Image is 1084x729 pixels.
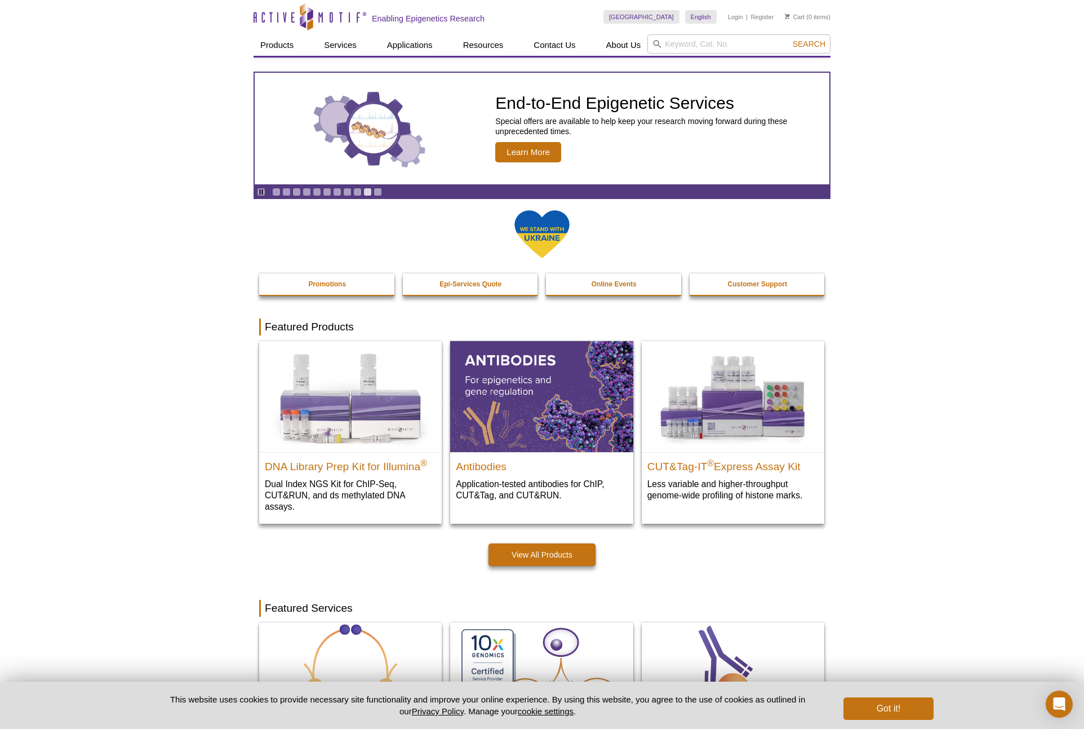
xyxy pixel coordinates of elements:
a: Epi-Services Quote [403,273,539,295]
a: Contact Us [527,34,582,56]
p: Application-tested antibodies for ChIP, CUT&Tag, and CUT&RUN. [456,478,627,501]
a: DNA Library Prep Kit for Illumina DNA Library Prep Kit for Illumina® Dual Index NGS Kit for ChIP-... [259,341,442,523]
input: Keyword, Cat. No. [647,34,830,54]
a: Customer Support [690,273,826,295]
h2: Enabling Epigenetics Research [372,14,485,24]
h2: DNA Library Prep Kit for Illumina [265,456,436,472]
a: CUT&Tag-IT® Express Assay Kit CUT&Tag-IT®Express Assay Kit Less variable and higher-throughput ge... [642,341,824,512]
a: View All Products [488,544,596,566]
p: This website uses cookies to provide necessary site functionality and improve your online experie... [150,693,825,717]
li: (0 items) [785,10,830,24]
a: Applications [380,34,439,56]
sup: ® [707,458,714,467]
h2: Antibodies [456,456,627,472]
a: Go to slide 8 [343,188,352,196]
strong: Epi-Services Quote [439,280,501,288]
button: Search [789,39,829,49]
h2: End-to-End Epigenetic Services [495,95,824,112]
span: Learn More [495,142,561,162]
p: Less variable and higher-throughput genome-wide profiling of histone marks​. [647,478,819,501]
img: All Antibodies [450,341,633,452]
a: Register [750,13,774,21]
h2: Featured Products [259,319,825,335]
a: Go to slide 11 [374,188,382,196]
a: Go to slide 3 [292,188,301,196]
a: Services [317,34,363,56]
h2: CUT&Tag-IT Express Assay Kit [647,456,819,472]
img: Three gears with decorative charts inside the larger center gear. [313,89,426,168]
img: CUT&Tag-IT® Express Assay Kit [642,341,824,452]
a: English [685,10,717,24]
a: About Us [599,34,648,56]
a: Three gears with decorative charts inside the larger center gear. End-to-End Epigenetic Services ... [255,73,829,184]
button: cookie settings [518,706,574,716]
strong: Customer Support [728,280,787,288]
a: Go to slide 7 [333,188,341,196]
strong: Online Events [592,280,637,288]
a: All Antibodies Antibodies Application-tested antibodies for ChIP, CUT&Tag, and CUT&RUN. [450,341,633,512]
a: Go to slide 2 [282,188,291,196]
a: Go to slide 10 [363,188,372,196]
a: Go to slide 4 [303,188,311,196]
li: | [746,10,748,24]
div: Open Intercom Messenger [1046,691,1073,718]
article: End-to-End Epigenetic Services [255,73,829,184]
a: Go to slide 6 [323,188,331,196]
span: Search [793,39,825,48]
p: Dual Index NGS Kit for ChIP-Seq, CUT&RUN, and ds methylated DNA assays. [265,478,436,512]
a: Online Events [546,273,682,295]
strong: Promotions [308,280,346,288]
img: Your Cart [785,14,790,19]
a: [GEOGRAPHIC_DATA] [603,10,679,24]
a: Toggle autoplay [257,188,265,196]
h2: Featured Services [259,600,825,617]
a: Resources [456,34,510,56]
a: Go to slide 9 [353,188,362,196]
button: Got it! [843,697,934,720]
a: Login [728,13,743,21]
a: Products [254,34,300,56]
img: DNA Library Prep Kit for Illumina [259,341,442,452]
p: Special offers are available to help keep your research moving forward during these unprecedented... [495,116,824,136]
img: We Stand With Ukraine [514,209,570,259]
a: Promotions [259,273,396,295]
a: Privacy Policy [412,706,464,716]
sup: ® [420,458,427,467]
a: Cart [785,13,805,21]
a: Go to slide 5 [313,188,321,196]
a: Go to slide 1 [272,188,281,196]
